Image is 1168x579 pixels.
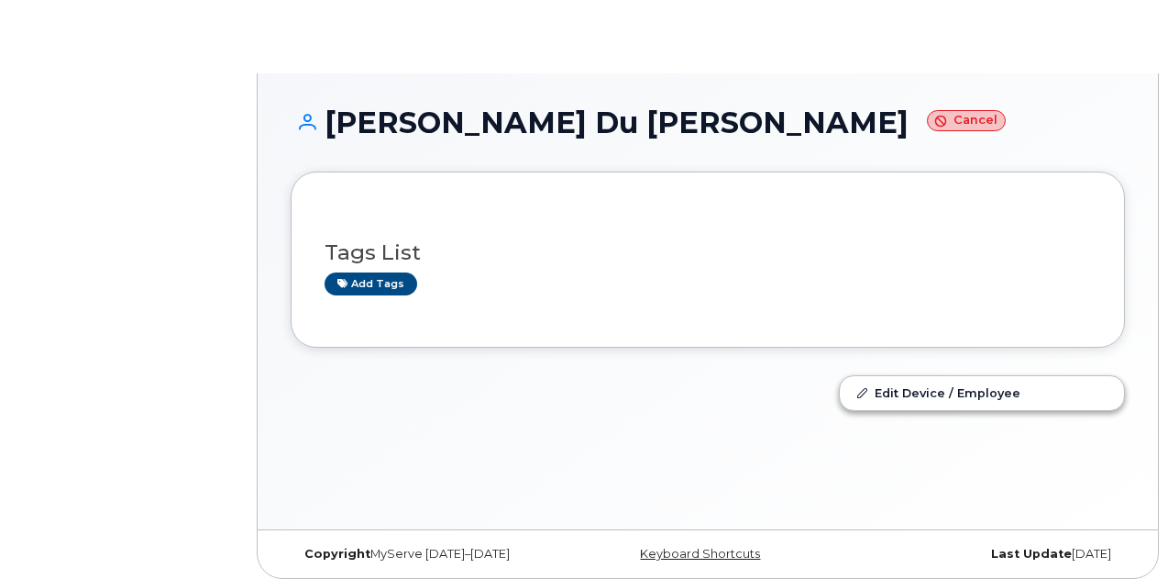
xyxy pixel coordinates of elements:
[840,376,1124,409] a: Edit Device / Employee
[640,547,760,561] a: Keyboard Shortcuts
[847,547,1125,562] div: [DATE]
[991,547,1072,561] strong: Last Update
[325,273,417,295] a: Add tags
[291,547,568,562] div: MyServe [DATE]–[DATE]
[304,547,370,561] strong: Copyright
[325,241,1091,264] h3: Tags List
[927,110,1006,131] small: Cancel
[291,106,1125,139] h1: [PERSON_NAME] Du [PERSON_NAME]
